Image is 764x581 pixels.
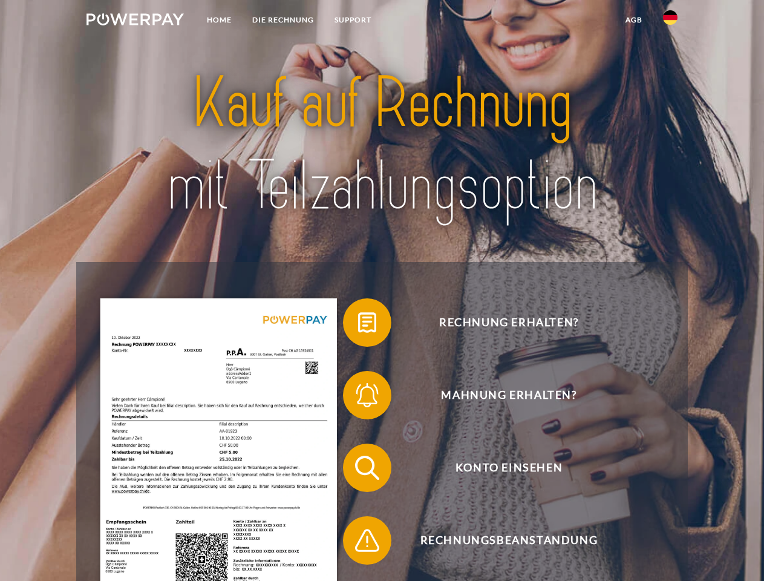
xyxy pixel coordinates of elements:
a: SUPPORT [324,9,382,31]
img: qb_search.svg [352,453,382,483]
span: Konto einsehen [361,444,657,492]
img: qb_bell.svg [352,380,382,410]
button: Konto einsehen [343,444,658,492]
span: Rechnungsbeanstandung [361,516,657,565]
a: DIE RECHNUNG [242,9,324,31]
a: Home [197,9,242,31]
img: qb_warning.svg [352,525,382,556]
button: Mahnung erhalten? [343,371,658,419]
button: Rechnungsbeanstandung [343,516,658,565]
button: Rechnung erhalten? [343,298,658,347]
img: logo-powerpay-white.svg [87,13,184,25]
img: de [663,10,677,25]
img: title-powerpay_de.svg [116,58,648,232]
a: agb [615,9,653,31]
span: Mahnung erhalten? [361,371,657,419]
span: Rechnung erhalten? [361,298,657,347]
img: qb_bill.svg [352,307,382,338]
